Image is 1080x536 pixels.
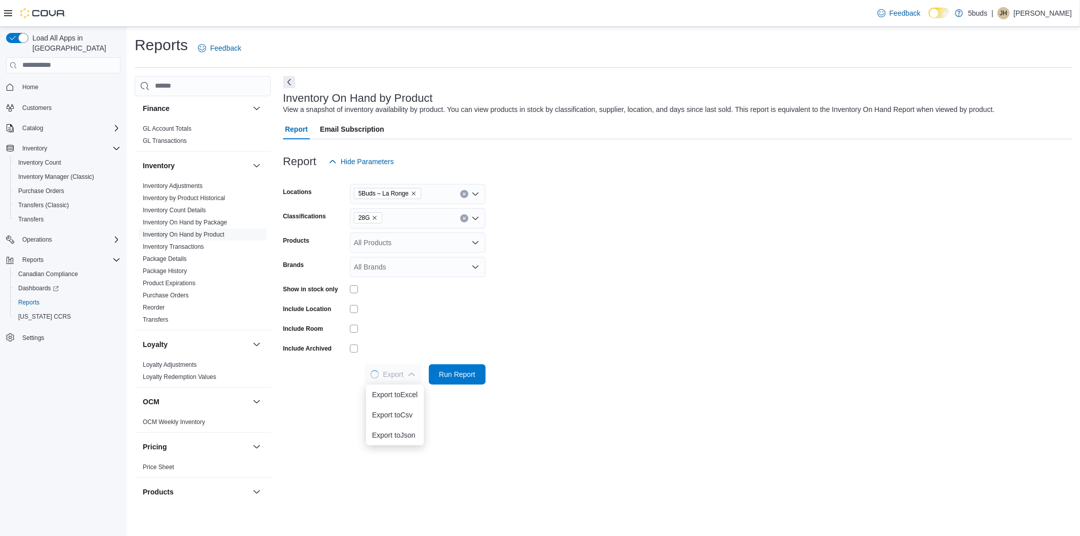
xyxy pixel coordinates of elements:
span: 5Buds – La Ronge [358,188,409,199]
a: Settings [18,332,48,344]
span: GL Account Totals [143,125,191,133]
div: OCM [135,416,271,432]
span: Run Report [439,369,475,379]
a: Inventory Transactions [143,243,204,250]
a: GL Account Totals [143,125,191,132]
span: 28G [358,213,370,223]
span: Hide Parameters [341,157,394,167]
span: Transfers [18,215,44,223]
button: Transfers (Classic) [10,198,125,212]
h3: Report [283,156,316,168]
div: Jessi Hancheroff [997,7,1010,19]
a: Home [18,81,43,93]
p: [PERSON_NAME] [1014,7,1072,19]
button: Products [143,487,249,497]
a: Loyalty Redemption Values [143,373,216,380]
button: Clear input [460,214,468,222]
button: Reports [18,254,48,266]
button: Remove 5Buds – La Ronge from selection in this group [411,190,417,197]
span: Settings [22,334,44,342]
button: OCM [251,396,263,408]
span: Inventory Manager (Classic) [14,171,121,183]
button: Transfers [10,212,125,226]
button: Inventory [18,142,51,155]
span: Washington CCRS [14,311,121,323]
button: Settings [2,330,125,344]
h3: Finance [143,103,170,113]
button: Export toJson [366,425,424,445]
span: Inventory On Hand by Product [143,231,224,239]
img: Cova [20,8,66,18]
label: Classifications [283,212,326,220]
button: Home [2,80,125,94]
label: Products [283,237,309,245]
button: Operations [2,233,125,247]
a: Product Expirations [143,280,195,287]
button: Inventory Manager (Classic) [10,170,125,184]
button: Pricing [251,441,263,453]
button: Reports [10,295,125,310]
h3: Pricing [143,442,167,452]
a: Inventory Count [14,157,65,169]
h3: Loyalty [143,339,168,350]
a: Reorder [143,304,165,311]
span: Operations [22,236,52,244]
button: Finance [251,102,263,114]
div: View a snapshot of inventory availability by product. You can view products in stock by classific... [283,104,995,115]
span: Price Sheet [143,463,174,471]
span: Export to Excel [372,391,418,399]
span: Home [18,81,121,93]
button: Open list of options [471,263,479,271]
span: Loyalty Redemption Values [143,373,216,381]
a: Dashboards [10,281,125,295]
span: Transfers [14,213,121,225]
label: Include Room [283,325,323,333]
span: Dashboards [18,284,59,292]
button: Customers [2,100,125,115]
span: Package History [143,267,187,275]
span: Catalog [18,122,121,134]
span: Canadian Compliance [14,268,121,280]
button: Export toExcel [366,385,424,405]
span: JH [1000,7,1008,19]
button: Operations [18,234,56,246]
span: Load All Apps in [GEOGRAPHIC_DATA] [28,33,121,53]
span: OCM Weekly Inventory [143,418,205,426]
button: Reports [2,253,125,267]
span: Operations [18,234,121,246]
span: Inventory Count [14,157,121,169]
a: Transfers [143,316,168,323]
a: Inventory Adjustments [143,182,203,189]
button: Inventory Count [10,156,125,170]
div: Pricing [135,461,271,477]
h3: Inventory [143,161,175,171]
button: Finance [143,103,249,113]
span: Package Details [143,255,187,263]
span: Feedback [890,8,921,18]
span: Inventory Count [18,159,61,167]
span: Transfers (Classic) [14,199,121,211]
a: Purchase Orders [143,292,189,299]
button: Export toCsv [366,405,424,425]
button: [US_STATE] CCRS [10,310,125,324]
button: Run Report [429,364,486,385]
span: Customers [18,101,121,114]
button: Inventory [143,161,249,171]
span: Reorder [143,303,165,312]
span: 5Buds – La Ronge [354,188,421,199]
label: Locations [283,188,312,196]
span: Settings [18,331,121,343]
span: 28G [354,212,383,223]
button: Purchase Orders [10,184,125,198]
a: Loyalty Adjustments [143,361,197,368]
span: Purchase Orders [143,291,189,299]
span: Loyalty Adjustments [143,361,197,369]
a: Customers [18,102,56,114]
a: Inventory On Hand by Package [143,219,227,226]
span: Transfers (Classic) [18,201,69,209]
h1: Reports [135,35,188,55]
span: Catalog [22,124,43,132]
span: Transfers [143,316,168,324]
span: Reports [14,296,121,309]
